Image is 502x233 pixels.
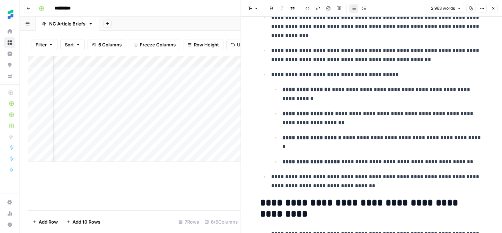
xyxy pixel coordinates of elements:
[36,41,47,48] span: Filter
[28,216,62,227] button: Add Row
[39,218,58,225] span: Add Row
[129,39,180,50] button: Freeze Columns
[65,41,74,48] span: Sort
[4,219,15,230] button: Help + Support
[88,39,126,50] button: 6 Columns
[36,17,99,31] a: NC Article Briefs
[202,216,241,227] div: 6/6 Columns
[237,41,249,48] span: Undo
[4,37,15,48] a: Browse
[4,8,17,21] img: Ten Speed Logo
[4,6,15,23] button: Workspace: Ten Speed
[4,208,15,219] a: Usage
[428,4,464,13] button: 2,963 words
[98,41,122,48] span: 6 Columns
[60,39,85,50] button: Sort
[140,41,176,48] span: Freeze Columns
[194,41,219,48] span: Row Height
[176,216,202,227] div: 7 Rows
[226,39,253,50] button: Undo
[4,70,15,82] a: Your Data
[73,218,100,225] span: Add 10 Rows
[183,39,223,50] button: Row Height
[31,39,58,50] button: Filter
[4,26,15,37] a: Home
[431,5,455,12] span: 2,963 words
[4,197,15,208] a: Settings
[4,48,15,59] a: Insights
[62,216,105,227] button: Add 10 Rows
[49,20,85,27] div: NC Article Briefs
[4,59,15,70] a: Opportunities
